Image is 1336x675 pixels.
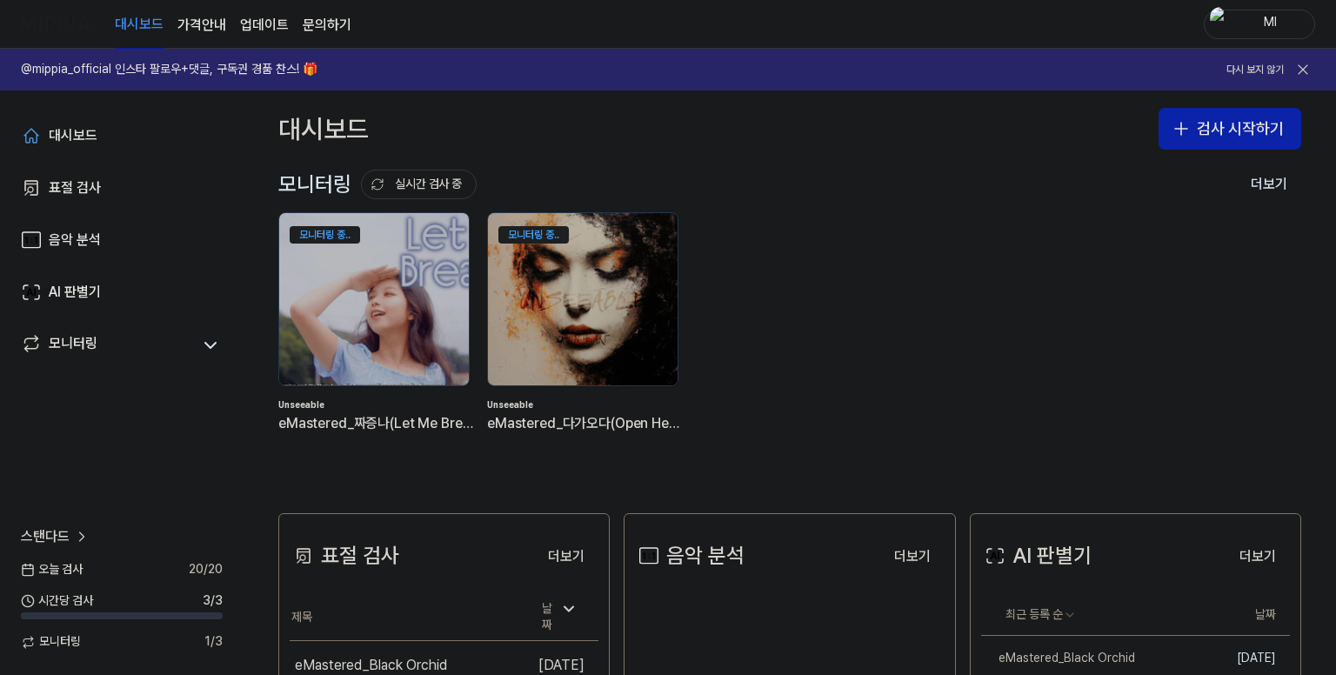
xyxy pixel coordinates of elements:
div: eMastered_짜증나(Let Me Breathe) [278,412,473,435]
div: 표절 검사 [290,539,399,572]
span: 20 / 20 [189,561,223,578]
div: 대시보드 [49,125,97,146]
span: 3 / 3 [203,592,223,610]
div: eMastered_다가오다(Open Heart) [487,412,682,435]
div: 음악 분석 [635,539,745,572]
a: 더보기 [1226,538,1290,574]
div: 날짜 [535,595,584,639]
div: Unseeable [487,398,682,412]
a: 더보기 [534,538,598,574]
div: AI 판별기 [981,539,1092,572]
a: 업데이트 [240,15,289,36]
div: eMastered_Black Orchid [981,650,1135,667]
div: 모니터링 [49,333,97,358]
a: 대시보드 [115,1,164,49]
a: 모니터링 [21,333,191,358]
div: 대시보드 [278,108,369,150]
button: profileMl [1204,10,1315,39]
a: 모니터링 중..backgroundIamgeUnseeableeMastered_다가오다(Open Heart) [487,212,682,461]
img: profile [1210,7,1231,42]
a: AI 판별기 [10,271,233,313]
button: 가격안내 [177,15,226,36]
span: 스탠다드 [21,526,70,547]
button: 검사 시작하기 [1159,108,1301,150]
div: Ml [1236,14,1304,33]
th: 제목 [290,594,521,641]
div: 모니터링 중.. [290,226,360,244]
button: 더보기 [1226,539,1290,574]
a: 문의하기 [303,15,351,36]
span: 모니터링 [21,633,81,651]
div: 표절 검사 [49,177,101,198]
div: 음악 분석 [49,230,101,251]
div: 모니터링 [278,168,477,201]
a: 더보기 [880,538,945,574]
span: 1 / 3 [204,633,223,651]
button: 다시 보지 않기 [1226,63,1284,77]
button: 더보기 [534,539,598,574]
a: 스탠다드 [21,526,90,547]
img: backgroundIamge [279,213,469,385]
div: Unseeable [278,398,473,412]
button: 실시간 검사 중 [361,170,477,199]
a: 표절 검사 [10,167,233,209]
span: 오늘 검사 [21,561,83,578]
a: 모니터링 중..backgroundIamgeUnseeableeMastered_짜증나(Let Me Breathe) [278,212,473,461]
a: 음악 분석 [10,219,233,261]
div: 모니터링 중.. [498,226,569,244]
th: 날짜 [1189,594,1290,636]
div: AI 판별기 [49,282,101,303]
button: 더보기 [1237,167,1301,202]
h1: @mippia_official 인스타 팔로우+댓글, 구독권 경품 찬스! 🎁 [21,61,317,78]
a: 대시보드 [10,115,233,157]
span: 시간당 검사 [21,592,93,610]
img: backgroundIamge [488,213,678,385]
button: 더보기 [880,539,945,574]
